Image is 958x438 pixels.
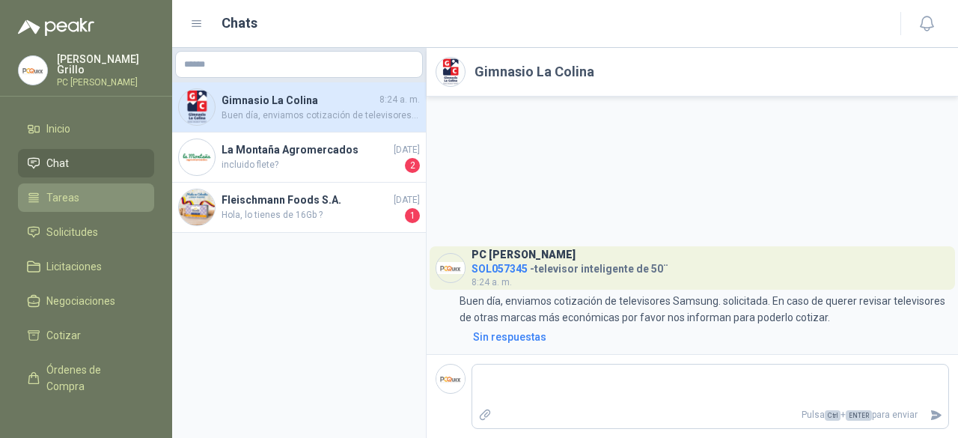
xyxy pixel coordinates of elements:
[473,329,546,345] div: Sin respuestas
[57,78,154,87] p: PC [PERSON_NAME]
[18,252,154,281] a: Licitaciones
[179,189,215,225] img: Company Logo
[172,82,426,133] a: Company LogoGimnasio La Colina8:24 a. m.Buen día, enviamos cotización de televisores Samsung. sol...
[46,362,140,395] span: Órdenes de Compra
[57,54,154,75] p: [PERSON_NAME] Grillo
[379,93,420,107] span: 8:24 a. m.
[222,109,420,123] span: Buen día, enviamos cotización de televisores Samsung. solicitada. En caso de querer revisar telev...
[46,327,81,344] span: Cotizar
[222,208,402,223] span: Hola, lo tienes de 16Gb ?
[46,258,102,275] span: Licitaciones
[46,189,79,206] span: Tareas
[472,263,528,275] span: SOL057345
[846,410,872,421] span: ENTER
[924,402,948,428] button: Enviar
[18,149,154,177] a: Chat
[222,92,376,109] h4: Gimnasio La Colina
[405,158,420,173] span: 2
[172,133,426,183] a: Company LogoLa Montaña Agromercados[DATE]incluido flete?2
[222,13,257,34] h1: Chats
[436,58,465,86] img: Company Logo
[18,321,154,350] a: Cotizar
[18,115,154,143] a: Inicio
[436,365,465,393] img: Company Logo
[222,158,402,173] span: incluido flete?
[222,142,391,158] h4: La Montaña Agromercados
[825,410,840,421] span: Ctrl
[498,402,924,428] p: Pulsa + para enviar
[475,61,594,82] h2: Gimnasio La Colina
[172,183,426,233] a: Company LogoFleischmann Foods S.A.[DATE]Hola, lo tienes de 16Gb ?1
[394,143,420,157] span: [DATE]
[394,193,420,207] span: [DATE]
[405,208,420,223] span: 1
[436,254,465,282] img: Company Logo
[472,277,512,288] span: 8:24 a. m.
[460,293,949,326] p: Buen día, enviamos cotización de televisores Samsung. solicitada. En caso de querer revisar telev...
[179,89,215,125] img: Company Logo
[470,329,949,345] a: Sin respuestas
[46,155,69,171] span: Chat
[472,251,576,259] h3: PC [PERSON_NAME]
[46,224,98,240] span: Solicitudes
[472,259,668,273] h4: - televisor inteligente de 50¨
[18,356,154,401] a: Órdenes de Compra
[222,192,391,208] h4: Fleischmann Foods S.A.
[472,402,498,428] label: Adjuntar archivos
[179,139,215,175] img: Company Logo
[46,293,115,309] span: Negociaciones
[18,287,154,315] a: Negociaciones
[18,18,94,36] img: Logo peakr
[19,56,47,85] img: Company Logo
[18,218,154,246] a: Solicitudes
[18,183,154,212] a: Tareas
[46,121,70,137] span: Inicio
